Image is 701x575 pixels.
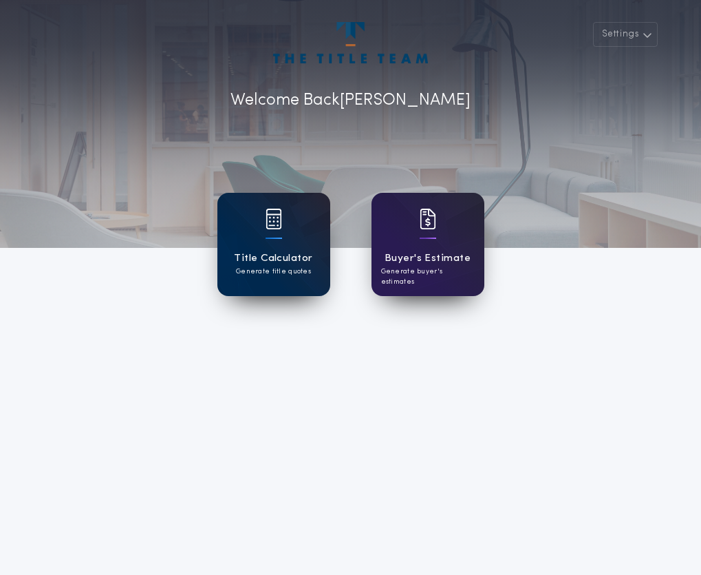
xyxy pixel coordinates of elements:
h1: Buyer's Estimate [385,251,471,266]
p: Welcome Back [PERSON_NAME] [230,88,471,113]
img: card icon [266,209,282,229]
p: Generate title quotes [236,266,311,277]
a: card iconBuyer's EstimateGenerate buyer's estimates [371,193,484,296]
button: Settings [593,22,658,47]
h1: Title Calculator [234,251,312,266]
p: Generate buyer's estimates [381,266,475,287]
img: account-logo [273,22,427,63]
a: card iconTitle CalculatorGenerate title quotes [217,193,330,296]
img: card icon [420,209,436,229]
